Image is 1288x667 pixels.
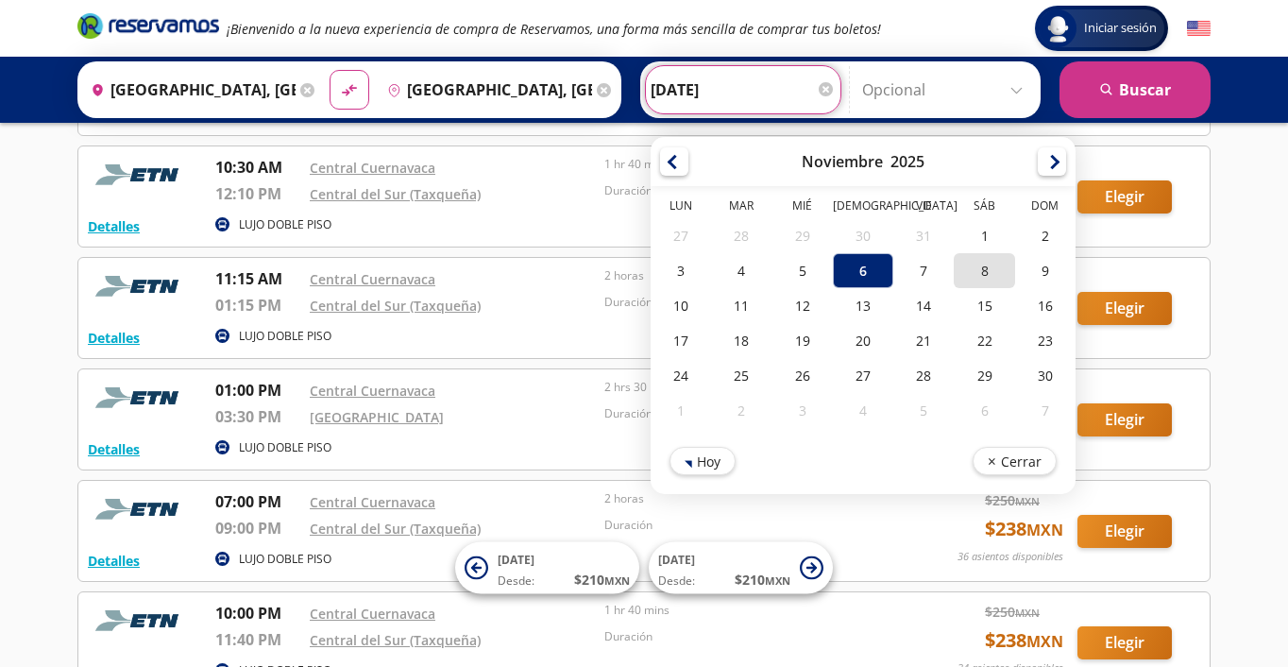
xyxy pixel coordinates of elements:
[215,267,300,290] p: 11:15 AM
[651,218,711,253] div: 27-Oct-25
[1059,61,1211,118] button: Buscar
[604,182,890,199] p: Duración
[669,447,736,475] button: Hoy
[772,197,833,218] th: Miércoles
[1015,323,1076,358] div: 23-Nov-25
[711,323,771,358] div: 18-Nov-25
[604,517,890,534] p: Duración
[574,570,630,590] span: $ 210
[973,447,1057,475] button: Cerrar
[498,573,534,590] span: Desde:
[310,270,435,288] a: Central Cuernavaca
[893,323,954,358] div: 21-Nov-25
[711,197,771,218] th: Martes
[1026,520,1063,540] small: MXN
[1026,631,1063,652] small: MXN
[215,156,300,179] p: 10:30 AM
[1077,626,1172,659] button: Elegir
[1077,403,1172,436] button: Elegir
[310,159,435,177] a: Central Cuernavaca
[1077,180,1172,214] button: Elegir
[215,628,300,651] p: 11:40 PM
[1015,494,1040,508] small: MXN
[954,288,1014,323] div: 15-Nov-25
[604,379,890,396] p: 2 hrs 30 mins
[88,328,140,348] button: Detalles
[833,197,893,218] th: Jueves
[649,542,833,594] button: [DATE]Desde:$210MXN
[604,405,890,422] p: Duración
[954,218,1014,253] div: 01-Nov-25
[658,573,695,590] span: Desde:
[833,358,893,393] div: 27-Nov-25
[893,218,954,253] div: 31-Oct-25
[88,379,192,417] img: RESERVAMOS
[833,218,893,253] div: 30-Oct-25
[1187,17,1211,41] button: English
[380,66,592,113] input: Buscar Destino
[88,267,192,305] img: RESERVAMOS
[77,11,219,45] a: Brand Logo
[651,66,836,113] input: Elegir Fecha
[88,156,192,194] img: RESERVAMOS
[765,573,790,588] small: MXN
[893,197,954,218] th: Viernes
[958,549,1063,565] p: 36 asientos disponibles
[1015,288,1076,323] div: 16-Nov-25
[88,216,140,236] button: Detalles
[833,393,893,428] div: 04-Dic-25
[604,267,890,284] p: 2 horas
[77,11,219,40] i: Brand Logo
[88,551,140,571] button: Detalles
[954,393,1014,428] div: 06-Dic-25
[651,358,711,393] div: 24-Nov-25
[604,156,890,173] p: 1 hr 40 mins
[893,393,954,428] div: 05-Dic-25
[954,323,1014,358] div: 22-Nov-25
[310,520,481,538] a: Central del Sur (Taxqueña)
[215,379,300,402] p: 01:00 PM
[711,393,771,428] div: 02-Dic-25
[658,552,695,568] span: [DATE]
[651,197,711,218] th: Lunes
[604,294,890,311] p: Duración
[772,393,833,428] div: 03-Dic-25
[88,439,140,459] button: Detalles
[862,66,1031,113] input: Opcional
[1015,197,1076,218] th: Domingo
[239,328,331,345] p: LUJO DOBLE PISO
[711,288,771,323] div: 11-Nov-25
[833,288,893,323] div: 13-Nov-25
[985,515,1063,543] span: $ 238
[954,253,1014,288] div: 08-Nov-25
[1015,393,1076,428] div: 07-Dic-25
[651,323,711,358] div: 17-Nov-25
[604,628,890,645] p: Duración
[227,20,881,38] em: ¡Bienvenido a la nueva experiencia de compra de Reservamos, una forma más sencilla de comprar tus...
[1015,358,1076,393] div: 30-Nov-25
[310,297,481,315] a: Central del Sur (Taxqueña)
[772,323,833,358] div: 19-Nov-25
[239,551,331,568] p: LUJO DOBLE PISO
[1077,292,1172,325] button: Elegir
[651,393,711,428] div: 01-Dic-25
[711,253,771,288] div: 04-Nov-25
[893,253,954,288] div: 07-Nov-25
[239,216,331,233] p: LUJO DOBLE PISO
[310,408,444,426] a: [GEOGRAPHIC_DATA]
[711,358,771,393] div: 25-Nov-25
[215,602,300,624] p: 10:00 PM
[772,253,833,288] div: 05-Nov-25
[954,197,1014,218] th: Sábado
[498,552,534,568] span: [DATE]
[604,602,890,619] p: 1 hr 40 mins
[310,185,481,203] a: Central del Sur (Taxqueña)
[1015,253,1076,288] div: 09-Nov-25
[310,605,435,623] a: Central Cuernavaca
[215,405,300,428] p: 03:30 PM
[215,490,300,513] p: 07:00 PM
[1077,515,1172,548] button: Elegir
[985,490,1040,510] span: $ 250
[985,602,1040,622] span: $ 250
[310,631,481,649] a: Central del Sur (Taxqueña)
